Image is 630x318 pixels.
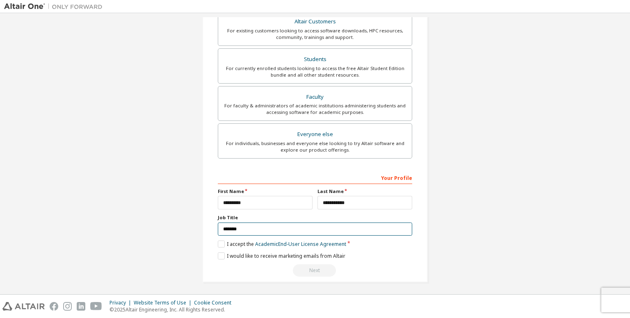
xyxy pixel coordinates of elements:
[90,302,102,311] img: youtube.svg
[223,91,407,103] div: Faculty
[218,214,412,221] label: Job Title
[317,188,412,195] label: Last Name
[223,102,407,116] div: For faculty & administrators of academic institutions administering students and accessing softwa...
[223,54,407,65] div: Students
[223,65,407,78] div: For currently enrolled students looking to access the free Altair Student Edition bundle and all ...
[50,302,58,311] img: facebook.svg
[255,241,346,248] a: Academic End-User License Agreement
[218,252,345,259] label: I would like to receive marketing emails from Altair
[4,2,107,11] img: Altair One
[218,241,346,248] label: I accept the
[223,129,407,140] div: Everyone else
[110,300,134,306] div: Privacy
[223,16,407,27] div: Altair Customers
[223,140,407,153] div: For individuals, businesses and everyone else looking to try Altair software and explore our prod...
[218,188,313,195] label: First Name
[2,302,45,311] img: altair_logo.svg
[63,302,72,311] img: instagram.svg
[134,300,194,306] div: Website Terms of Use
[218,264,412,277] div: Read and acccept EULA to continue
[77,302,85,311] img: linkedin.svg
[218,171,412,184] div: Your Profile
[223,27,407,41] div: For existing customers looking to access software downloads, HPC resources, community, trainings ...
[194,300,236,306] div: Cookie Consent
[110,306,236,313] p: © 2025 Altair Engineering, Inc. All Rights Reserved.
